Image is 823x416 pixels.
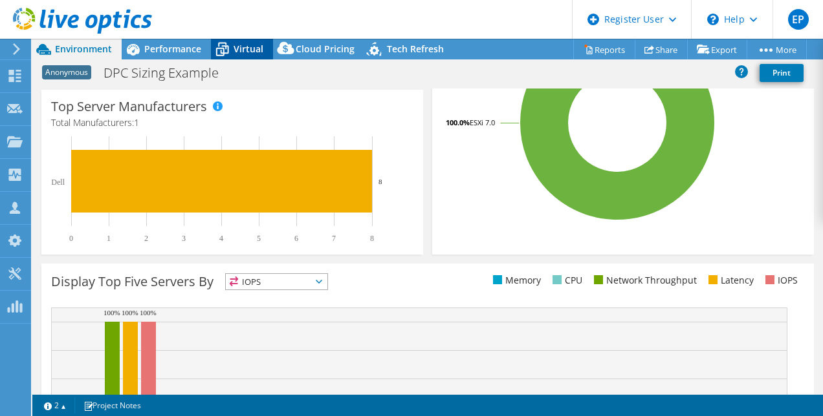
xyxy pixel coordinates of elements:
text: 100% [104,309,120,317]
h3: Top Server Manufacturers [51,99,207,114]
text: 100% [122,309,138,317]
text: 8 [370,234,374,243]
text: 6 [294,234,298,243]
span: 1 [134,116,139,129]
a: Reports [573,39,635,59]
text: 0 [69,234,73,243]
svg: \n [707,14,719,25]
h4: Total Manufacturers: [51,116,413,130]
text: 5 [257,234,261,243]
span: Anonymous [42,65,91,79]
tspan: 100.0% [446,118,470,127]
li: IOPS [762,273,798,287]
span: EP [788,9,809,30]
text: 8 [379,178,382,185]
a: Print [760,64,804,82]
li: CPU [549,273,582,287]
text: Dell [51,178,65,187]
text: 100% [140,309,157,317]
tspan: ESXi 7.0 [470,118,495,127]
span: Performance [144,43,201,55]
text: 7 [332,234,336,243]
text: 3 [182,234,186,243]
span: Environment [55,43,112,55]
a: 2 [35,397,75,413]
li: Memory [490,273,541,287]
span: Cloud Pricing [296,43,355,55]
span: IOPS [226,274,327,289]
a: Export [687,39,747,59]
span: Tech Refresh [387,43,444,55]
a: Share [635,39,688,59]
text: 1 [107,234,111,243]
a: Project Notes [74,397,150,413]
text: 4 [219,234,223,243]
span: Virtual [234,43,263,55]
li: Latency [705,273,754,287]
text: 2 [144,234,148,243]
li: Network Throughput [591,273,697,287]
a: More [747,39,807,59]
h1: DPC Sizing Example [98,66,239,80]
